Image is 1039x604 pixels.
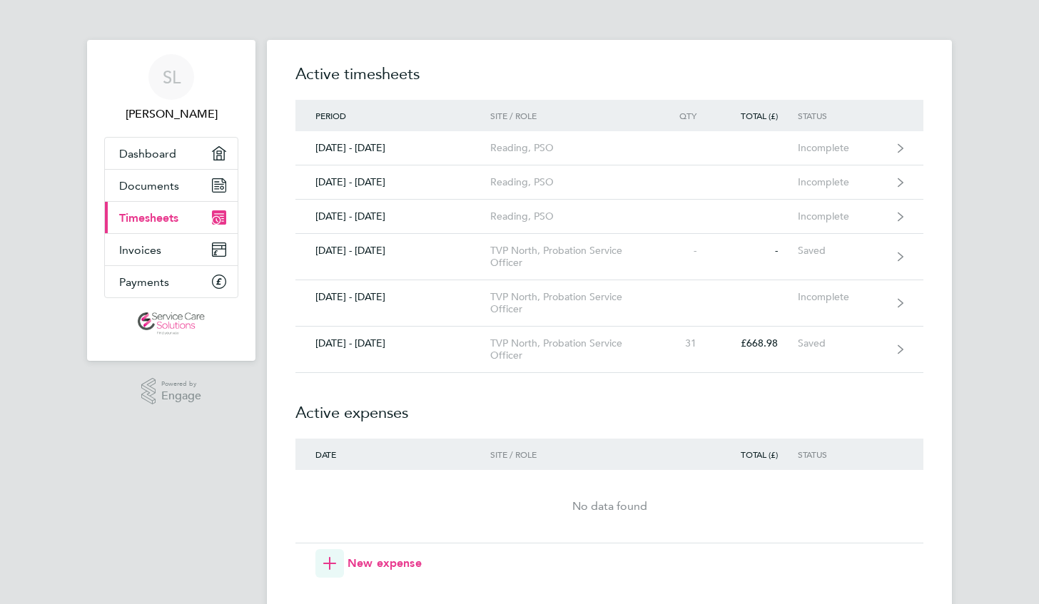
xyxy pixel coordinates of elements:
div: [DATE] - [DATE] [295,210,490,222]
div: Status [798,111,886,121]
span: Stephanie Little [104,106,238,123]
span: Engage [161,390,201,402]
h2: Active timesheets [295,63,923,100]
a: [DATE] - [DATE]TVP North, Probation Service Officer31£668.98Saved [295,327,923,373]
span: Timesheets [119,211,178,225]
span: SL [163,68,181,86]
span: Payments [119,275,169,289]
div: [DATE] - [DATE] [295,176,490,188]
a: Payments [105,266,238,297]
div: Total (£) [716,449,798,459]
a: [DATE] - [DATE]Reading, PSOIncomplete [295,165,923,200]
div: Incomplete [798,291,886,303]
span: Period [315,110,346,121]
div: Site / Role [490,111,654,121]
div: Incomplete [798,210,886,222]
a: SL[PERSON_NAME] [104,54,238,123]
div: Saved [798,337,886,349]
div: - [654,245,716,257]
span: New expense [348,555,422,572]
button: New expense [315,549,422,578]
div: [DATE] - [DATE] [295,142,490,154]
div: Total (£) [716,111,798,121]
div: - [716,245,798,257]
div: No data found [295,498,923,515]
h2: Active expenses [295,373,923,439]
div: Qty [654,111,716,121]
div: Site / Role [490,449,654,459]
div: Incomplete [798,142,886,154]
a: Documents [105,170,238,201]
div: Saved [798,245,886,257]
div: [DATE] - [DATE] [295,291,490,303]
span: Powered by [161,378,201,390]
div: [DATE] - [DATE] [295,337,490,349]
div: Incomplete [798,176,886,188]
a: [DATE] - [DATE]TVP North, Probation Service Officer--Saved [295,234,923,280]
img: servicecare-logo-retina.png [138,312,205,335]
div: Reading, PSO [490,176,654,188]
div: TVP North, Probation Service Officer [490,291,654,315]
div: [DATE] - [DATE] [295,245,490,257]
div: Reading, PSO [490,142,654,154]
a: [DATE] - [DATE]Reading, PSOIncomplete [295,131,923,165]
a: Invoices [105,234,238,265]
a: Powered byEngage [141,378,202,405]
nav: Main navigation [87,40,255,361]
a: Go to home page [104,312,238,335]
div: 31 [654,337,716,349]
div: TVP North, Probation Service Officer [490,245,654,269]
div: Date [295,449,490,459]
div: Reading, PSO [490,210,654,222]
span: Documents [119,179,179,193]
a: [DATE] - [DATE]TVP North, Probation Service OfficerIncomplete [295,280,923,327]
a: Timesheets [105,202,238,233]
span: Invoices [119,243,161,257]
div: Status [798,449,886,459]
a: Dashboard [105,138,238,169]
div: TVP North, Probation Service Officer [490,337,654,362]
span: Dashboard [119,147,176,160]
div: £668.98 [716,337,798,349]
a: [DATE] - [DATE]Reading, PSOIncomplete [295,200,923,234]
